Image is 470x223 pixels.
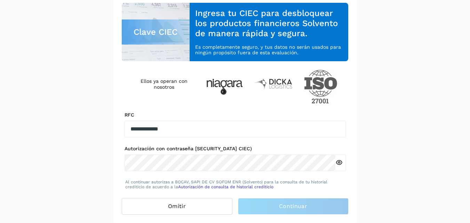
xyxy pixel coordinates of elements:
span: Continuar [279,202,307,210]
h3: Ingresa tu CIEC para desbloquear los productos financieros Solvento de manera rápida y segura. [195,8,343,38]
div: Clave CIEC [122,19,190,45]
label: Autorización con contraseña [SECURITY_DATA] CIEC) [125,146,346,152]
button: Continuar [238,198,349,215]
label: RFC [125,112,346,118]
img: Dicka logistics [254,78,293,90]
span: Omitir [168,202,186,210]
p: Al continuar autorizas a BOCAV, SAPI DE CV SOFOM ENR (Solvento) para la consulta de tu historial ... [125,180,345,190]
a: Autorización de consulta de historial crediticio [178,184,273,189]
p: Es completamente seguro, y tus datos no serán usados para ningún propósito fuera de esta evaluación. [195,44,343,56]
img: ISO [304,70,337,104]
button: Omitir [122,198,232,215]
img: Niagara [206,79,243,95]
h4: Ellos ya operan con nosotros [133,78,195,90]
